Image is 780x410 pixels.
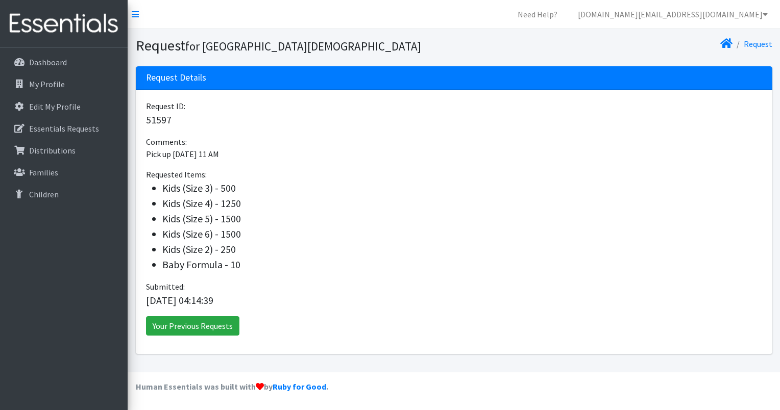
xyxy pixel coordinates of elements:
p: [DATE] 04:14:39 [146,293,762,308]
li: Kids (Size 3) - 500 [162,181,762,196]
p: Pick up [DATE] 11 AM [146,148,762,160]
a: Families [4,162,124,183]
span: Submitted: [146,281,185,292]
span: Comments: [146,137,187,147]
a: [DOMAIN_NAME][EMAIL_ADDRESS][DOMAIN_NAME] [570,4,776,24]
a: Your Previous Requests [146,316,239,336]
a: Ruby for Good [273,381,326,392]
a: Need Help? [509,4,566,24]
h1: Request [136,37,450,55]
a: Request [744,39,772,49]
p: Dashboard [29,57,67,67]
strong: Human Essentials was built with by . [136,381,328,392]
li: Baby Formula - 10 [162,257,762,272]
p: Edit My Profile [29,101,81,112]
p: 51597 [146,112,762,127]
span: Requested Items: [146,169,207,180]
p: My Profile [29,79,65,89]
p: Distributions [29,145,76,156]
li: Kids (Size 4) - 1250 [162,196,762,211]
a: Dashboard [4,52,124,72]
img: HumanEssentials [4,7,124,41]
h3: Request Details [146,72,206,83]
p: Families [29,167,58,177]
li: Kids (Size 6) - 1500 [162,226,762,242]
a: Essentials Requests [4,118,124,139]
a: Distributions [4,140,124,161]
p: Children [29,189,59,199]
p: Essentials Requests [29,123,99,134]
a: My Profile [4,74,124,94]
li: Kids (Size 5) - 1500 [162,211,762,226]
span: Request ID: [146,101,185,111]
a: Edit My Profile [4,96,124,117]
a: Children [4,184,124,204]
li: Kids (Size 2) - 250 [162,242,762,257]
small: for [GEOGRAPHIC_DATA][DEMOGRAPHIC_DATA] [185,39,421,54]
